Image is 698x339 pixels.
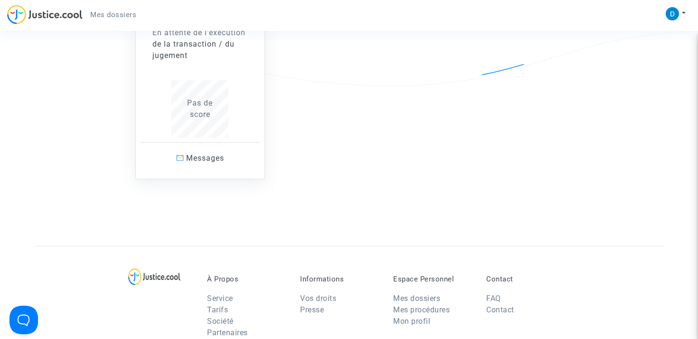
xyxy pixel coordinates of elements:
[7,5,83,24] img: jc-logo.svg
[666,7,679,20] img: AEdFTp5VWCdEl2BAKf2nSr4yW2Gixw6dPnhYjewdEUcY=s96-c
[393,294,440,303] a: Mes dossiers
[393,305,450,314] a: Mes procédures
[393,317,430,326] a: Mon profil
[300,305,324,314] a: Presse
[207,294,233,303] a: Service
[207,317,234,326] a: Société
[393,275,472,283] p: Espace Personnel
[9,306,38,334] iframe: Help Scout Beacon - Open
[83,8,144,22] a: Mes dossiers
[141,142,260,174] a: Messages
[300,294,336,303] a: Vos droits
[152,27,248,61] div: En attente de l'exécution de la transaction / du jugement
[207,305,228,314] a: Tarifs
[300,275,379,283] p: Informations
[486,305,514,314] a: Contact
[486,294,501,303] a: FAQ
[486,275,565,283] p: Contact
[128,268,181,285] img: logo-lg.svg
[207,328,248,337] a: Partenaires
[186,154,224,163] span: Messages
[187,98,213,119] span: Pas de score
[90,10,136,19] span: Mes dossiers
[207,275,286,283] p: À Propos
